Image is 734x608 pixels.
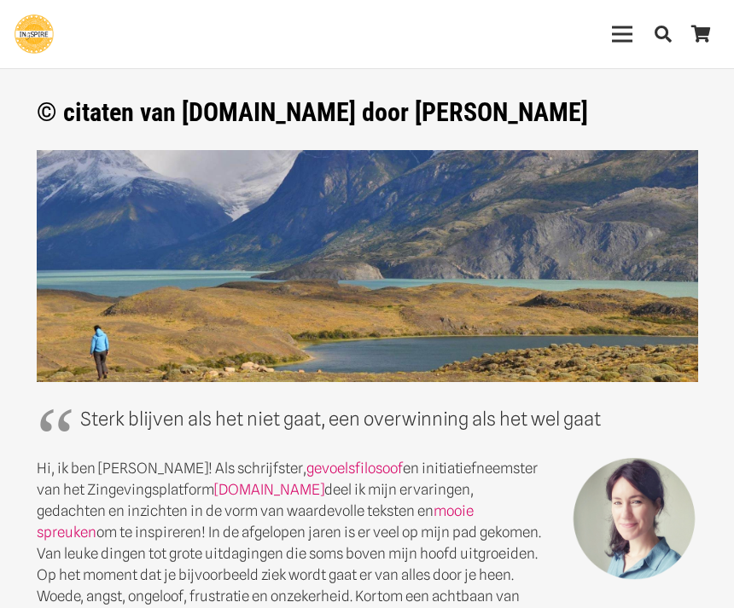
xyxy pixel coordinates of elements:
[37,502,474,541] a: mooie spreuken
[644,14,682,55] a: Zoeken
[570,458,698,586] img: Inge Geertzen - schrijfster Ingspire.nl, markteer en handmassage therapeut
[306,460,403,477] a: gevoelsfilosoof
[80,403,655,436] p: Sterk blijven als het niet gaat, een overwinning als het wel gaat
[37,97,698,128] h1: © citaten van [DOMAIN_NAME] door [PERSON_NAME]
[37,150,698,382] img: Spreuken en Levenslessen van Inge oprichtster van Ingspire het platform voor zingeving
[15,14,54,54] a: Ingspire - het zingevingsplatform met de mooiste spreuken en gouden inzichten over het leven
[601,13,644,55] a: Menu
[214,481,324,498] a: [DOMAIN_NAME]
